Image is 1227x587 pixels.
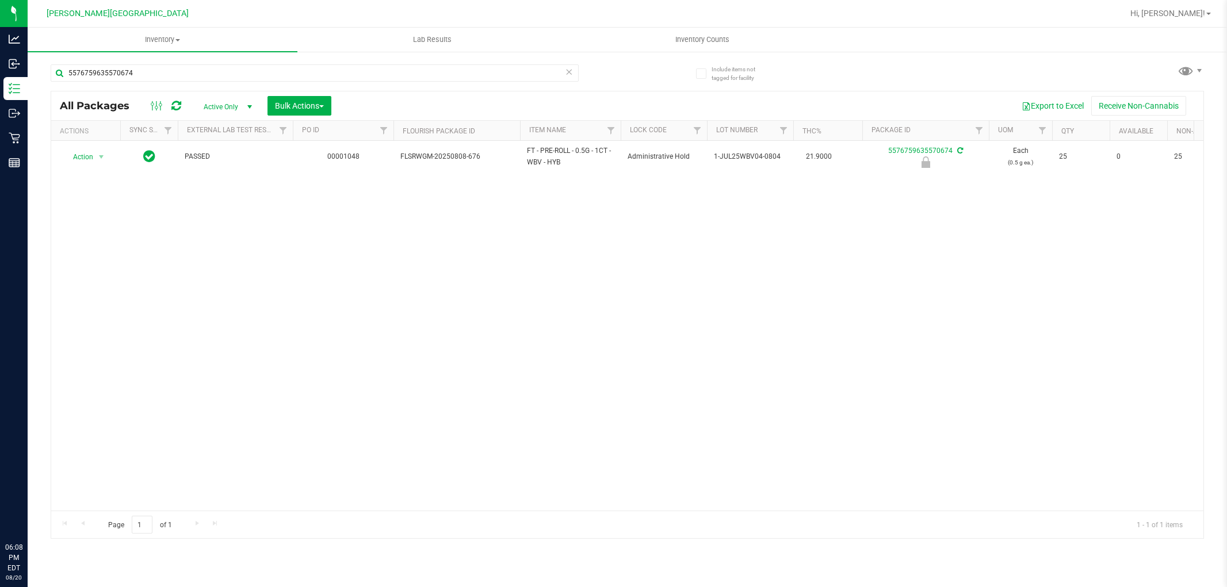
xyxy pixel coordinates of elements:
[28,28,297,52] a: Inventory
[774,121,793,140] a: Filter
[861,156,991,168] div: Administrative Hold
[1014,96,1091,116] button: Export to Excel
[628,151,700,162] span: Administrative Hold
[185,151,286,162] span: PASSED
[9,58,20,70] inline-svg: Inbound
[1033,121,1052,140] a: Filter
[187,126,277,134] a: External Lab Test Result
[529,126,566,134] a: Item Name
[129,126,174,134] a: Sync Status
[297,28,567,52] a: Lab Results
[996,157,1045,168] p: (0.5 g ea.)
[159,121,178,140] a: Filter
[12,495,46,530] iframe: Resource center
[527,145,614,167] span: FT - PRE-ROLL - 0.5G - 1CT - WBV - HYB
[630,126,667,134] a: Lock Code
[34,493,48,507] iframe: Resource center unread badge
[1091,96,1186,116] button: Receive Non-Cannabis
[660,34,745,45] span: Inventory Counts
[802,127,821,135] a: THC%
[403,127,475,135] a: Flourish Package ID
[1061,127,1074,135] a: Qty
[1059,151,1103,162] span: 25
[1119,127,1153,135] a: Available
[327,152,360,160] a: 00001048
[98,516,181,534] span: Page of 1
[374,121,393,140] a: Filter
[688,121,707,140] a: Filter
[712,65,769,82] span: Include items not tagged for facility
[800,148,838,165] span: 21.9000
[567,28,837,52] a: Inventory Counts
[1127,516,1192,533] span: 1 - 1 of 1 items
[267,96,331,116] button: Bulk Actions
[1130,9,1205,18] span: Hi, [PERSON_NAME]!
[47,9,189,18] span: [PERSON_NAME][GEOGRAPHIC_DATA]
[5,573,22,582] p: 08/20
[397,34,467,45] span: Lab Results
[998,126,1013,134] a: UOM
[302,126,319,134] a: PO ID
[9,83,20,94] inline-svg: Inventory
[716,126,758,134] a: Lot Number
[871,126,911,134] a: Package ID
[400,151,513,162] span: FLSRWGM-20250808-676
[602,121,621,140] a: Filter
[274,121,293,140] a: Filter
[60,99,141,112] span: All Packages
[565,64,574,79] span: Clear
[9,33,20,45] inline-svg: Analytics
[970,121,989,140] a: Filter
[888,147,953,155] a: 5576759635570674
[955,147,963,155] span: Sync from Compliance System
[5,542,22,573] p: 06:08 PM EDT
[9,108,20,119] inline-svg: Outbound
[94,149,109,165] span: select
[1117,151,1160,162] span: 0
[1174,151,1218,162] span: 25
[60,127,116,135] div: Actions
[28,34,297,45] span: Inventory
[714,151,786,162] span: 1-JUL25WBV04-0804
[996,145,1045,167] span: Each
[51,64,579,82] input: Search Package ID, Item Name, SKU, Lot or Part Number...
[9,132,20,144] inline-svg: Retail
[63,149,94,165] span: Action
[132,516,152,534] input: 1
[9,157,20,168] inline-svg: Reports
[275,101,324,110] span: Bulk Actions
[143,148,155,164] span: In Sync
